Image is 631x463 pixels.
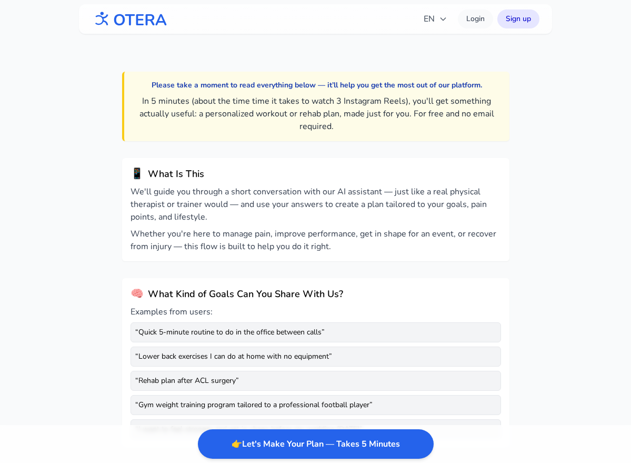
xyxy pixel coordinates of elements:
[148,166,204,181] h2: What Is This
[131,322,501,342] div: “ Quick 5-minute routine to do in the office between calls ”
[198,429,434,459] button: Start creating your personalized workout or rehab plan
[131,371,501,391] div: “ Rehab plan after ACL surgery ”
[458,9,493,28] a: Login
[131,419,501,439] div: “ I want to feel stronger and get in shape before my wedding [DATE] ”
[131,395,501,415] div: “ Gym weight training program tailored to a professional football player ”
[131,347,501,367] div: “ Lower back exercises I can do at home with no equipment ”
[92,7,167,31] img: OTERA logo
[133,95,501,133] p: In 5 minutes (about the time time it takes to watch 3 Instagram Reels), you'll get something actu...
[131,306,501,318] p: Examples from users:
[497,9,539,28] a: Sign up
[424,13,447,25] span: EN
[131,228,501,253] p: Whether you're here to manage pain, improve performance, get in shape for an event, or recover fr...
[148,287,343,301] h2: What Kind of Goals Can You Share With Us?
[133,80,501,91] p: Please take a moment to read everything below — it’ll help you get the most out of our platform.
[417,8,454,29] button: EN
[131,287,144,301] span: 🧠
[131,166,144,181] span: 📱
[131,185,501,223] p: We'll guide you through a short conversation with our AI assistant — just like a real physical th...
